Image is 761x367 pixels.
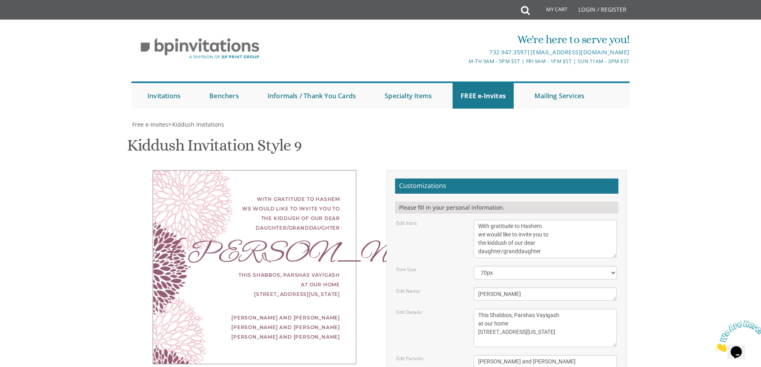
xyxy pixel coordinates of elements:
[711,317,761,355] iframe: chat widget
[527,83,592,109] a: Mailing Services
[474,309,617,347] textarea: This Shabbos, Parshas Vayigash at our home [STREET_ADDRESS][US_STATE]
[298,48,630,57] div: |
[396,355,424,362] label: Edit Parents:
[260,83,364,109] a: Informals / Thank You Cards
[396,220,417,226] label: Edit Intro:
[171,121,224,128] a: Kiddush Invitations
[377,83,440,109] a: Specialty Items
[531,48,630,56] a: [EMAIL_ADDRESS][DOMAIN_NAME]
[395,179,618,194] h2: Customizations
[474,220,617,258] textarea: With gratitude to Hashem we would like to invite you to the kiddush of our dear daughter/granddau...
[396,266,416,273] label: Font Size
[169,249,340,258] div: [PERSON_NAME]
[453,83,514,109] a: FREE e-Invites
[139,83,189,109] a: Invitations
[131,32,268,65] img: BP Invitation Loft
[396,309,423,315] label: Edit Details:
[529,1,573,21] a: My Cart
[395,202,618,214] div: Please fill in your personal information.
[172,121,224,128] span: Kiddush Invitations
[168,121,224,128] span: >
[131,121,168,128] a: Free e-Invites
[201,83,247,109] a: Benchers
[474,288,617,301] textarea: [PERSON_NAME]
[396,288,421,294] label: Edit Name:
[169,194,340,233] div: With gratitude to Hashem we would like to invite you to the kiddush of our dear daughter/granddau...
[298,32,630,48] div: We're here to serve you!
[169,313,340,342] div: [PERSON_NAME] and [PERSON_NAME] [PERSON_NAME] and [PERSON_NAME] [PERSON_NAME] and [PERSON_NAME]
[127,137,302,160] h1: Kiddush Invitation Style 9
[298,57,630,65] div: M-Th 9am - 5pm EST | Fri 9am - 1pm EST | Sun 11am - 3pm EST
[489,48,527,56] a: 732.947.3597
[3,3,53,35] img: Chat attention grabber
[132,121,168,128] span: Free e-Invites
[169,270,340,299] div: This Shabbos, Parshas Vayigash at our home [STREET_ADDRESS][US_STATE]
